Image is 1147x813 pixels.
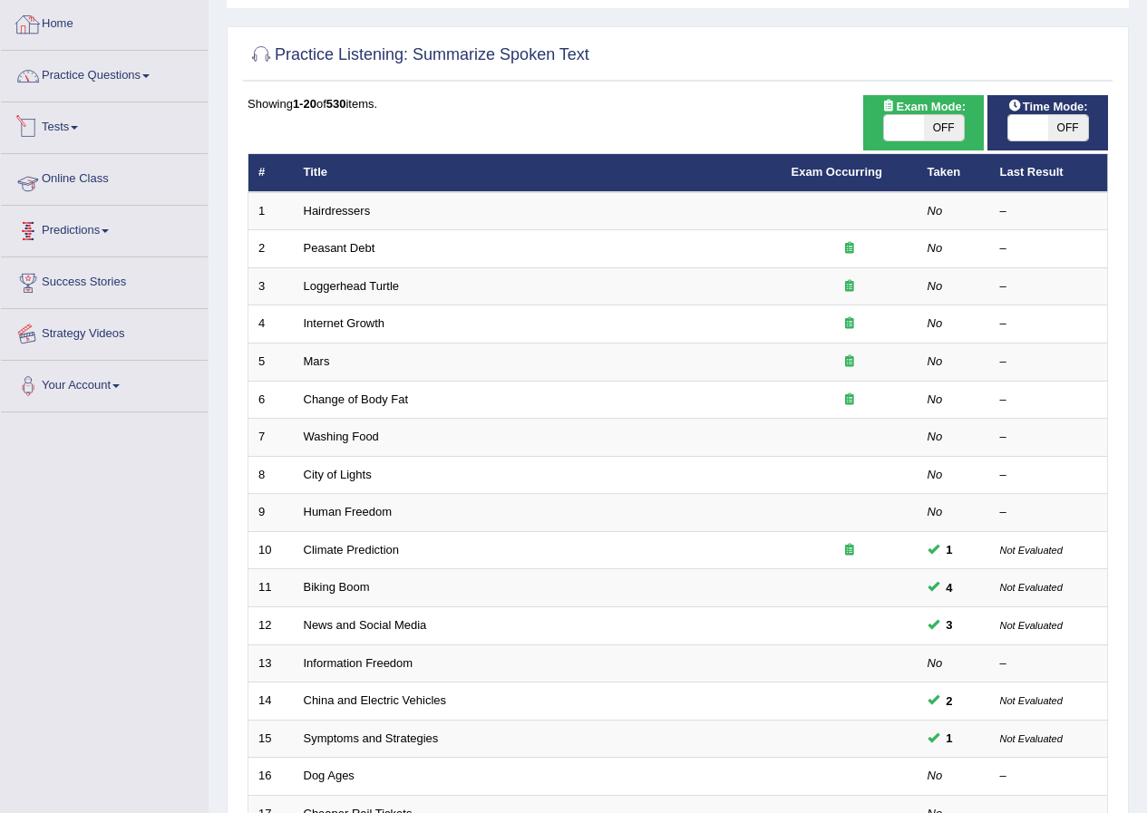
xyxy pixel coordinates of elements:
em: No [928,241,943,255]
small: Not Evaluated [1000,582,1063,593]
a: News and Social Media [304,618,427,632]
a: Mars [304,354,330,368]
a: Strategy Videos [1,309,208,354]
td: 13 [248,644,294,682]
small: Not Evaluated [1000,733,1063,744]
a: Your Account [1,361,208,406]
td: 2 [248,230,294,268]
td: 9 [248,494,294,532]
div: – [1000,768,1098,785]
span: You can still take this question [939,578,960,597]
a: Internet Growth [304,316,385,330]
a: City of Lights [304,468,372,481]
a: Change of Body Fat [304,392,409,406]
a: Peasant Debt [304,241,375,255]
td: 3 [248,267,294,305]
div: Exam occurring question [792,392,908,409]
em: No [928,656,943,670]
span: You can still take this question [939,615,960,634]
small: Not Evaluated [1000,545,1063,556]
td: 4 [248,305,294,344]
span: OFF [1048,115,1088,140]
a: Dog Ages [304,769,355,782]
span: Time Mode: [1001,97,1095,116]
div: – [1000,240,1098,257]
a: Online Class [1,154,208,199]
td: 12 [248,606,294,644]
td: 14 [248,682,294,721]
a: Human Freedom [304,505,393,518]
div: Exam occurring question [792,542,908,559]
a: Exam Occurring [792,165,882,179]
td: 5 [248,344,294,382]
div: – [1000,353,1098,371]
span: Exam Mode: [875,97,973,116]
em: No [928,279,943,293]
div: Showing of items. [248,95,1108,112]
div: – [1000,655,1098,673]
div: Exam occurring question [792,240,908,257]
th: Title [294,154,782,192]
a: Loggerhead Turtle [304,279,400,293]
div: – [1000,392,1098,409]
a: Information Freedom [304,656,413,670]
td: 11 [248,569,294,607]
b: 530 [326,97,346,111]
td: 1 [248,192,294,230]
td: 16 [248,758,294,796]
h2: Practice Listening: Summarize Spoken Text [248,42,589,69]
div: Exam occurring question [792,353,908,371]
a: Washing Food [304,430,379,443]
a: China and Electric Vehicles [304,693,447,707]
em: No [928,769,943,782]
em: No [928,505,943,518]
div: Show exams occurring in exams [863,95,984,150]
em: No [928,430,943,443]
span: OFF [924,115,964,140]
a: Symptoms and Strategies [304,731,439,745]
td: 10 [248,531,294,569]
span: You can still take this question [939,729,960,748]
a: Practice Questions [1,51,208,96]
div: – [1000,278,1098,295]
a: Predictions [1,206,208,251]
span: You can still take this question [939,692,960,711]
div: – [1000,504,1098,521]
div: Exam occurring question [792,315,908,333]
b: 1-20 [293,97,316,111]
em: No [928,468,943,481]
em: No [928,204,943,218]
a: Climate Prediction [304,543,400,557]
div: – [1000,315,1098,333]
em: No [928,316,943,330]
td: 15 [248,720,294,758]
em: No [928,354,943,368]
a: Biking Boom [304,580,370,594]
em: No [928,392,943,406]
th: Last Result [990,154,1108,192]
small: Not Evaluated [1000,620,1063,631]
a: Hairdressers [304,204,371,218]
a: Tests [1,102,208,148]
div: – [1000,467,1098,484]
small: Not Evaluated [1000,695,1063,706]
td: 8 [248,456,294,494]
span: You can still take this question [939,540,960,559]
th: # [248,154,294,192]
div: – [1000,203,1098,220]
td: 7 [248,419,294,457]
th: Taken [918,154,990,192]
div: Exam occurring question [792,278,908,295]
div: – [1000,429,1098,446]
a: Success Stories [1,257,208,303]
td: 6 [248,381,294,419]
